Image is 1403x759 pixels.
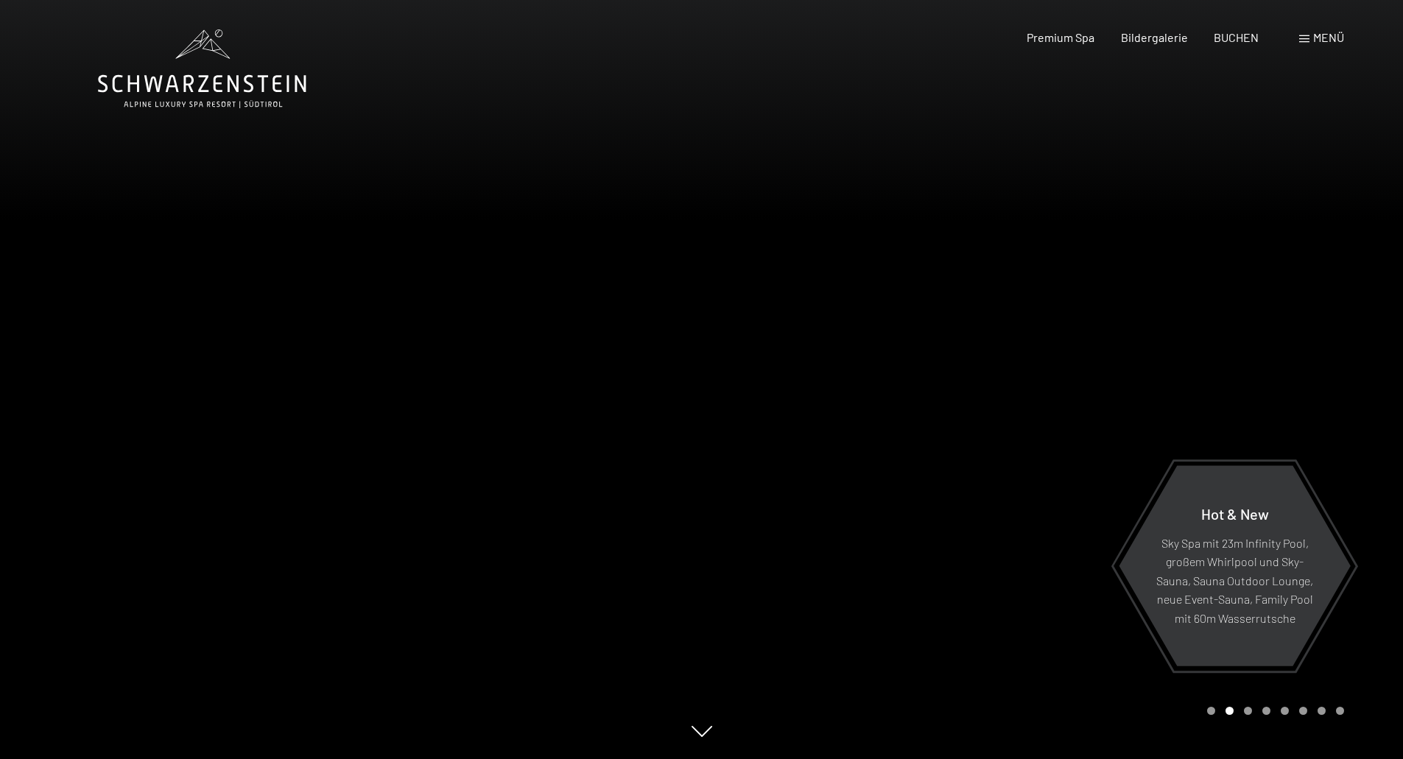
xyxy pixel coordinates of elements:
div: Carousel Page 5 [1281,707,1289,715]
a: Premium Spa [1027,30,1094,44]
div: Carousel Page 6 [1299,707,1307,715]
div: Carousel Pagination [1202,707,1344,715]
a: Hot & New Sky Spa mit 23m Infinity Pool, großem Whirlpool und Sky-Sauna, Sauna Outdoor Lounge, ne... [1118,465,1351,667]
a: Bildergalerie [1121,30,1188,44]
span: Menü [1313,30,1344,44]
div: Carousel Page 7 [1318,707,1326,715]
a: BUCHEN [1214,30,1259,44]
div: Carousel Page 2 (Current Slide) [1226,707,1234,715]
div: Carousel Page 3 [1244,707,1252,715]
span: Hot & New [1201,504,1269,522]
div: Carousel Page 4 [1262,707,1270,715]
p: Sky Spa mit 23m Infinity Pool, großem Whirlpool und Sky-Sauna, Sauna Outdoor Lounge, neue Event-S... [1155,533,1315,627]
div: Carousel Page 1 [1207,707,1215,715]
div: Carousel Page 8 [1336,707,1344,715]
